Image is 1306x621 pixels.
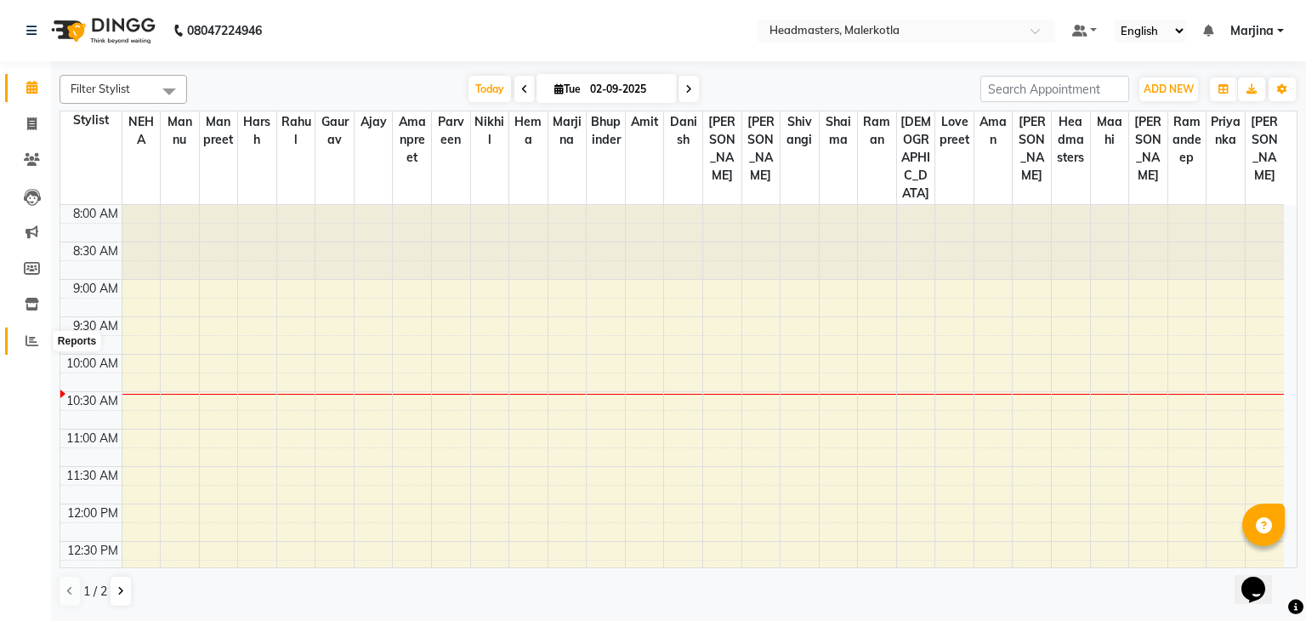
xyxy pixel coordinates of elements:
[200,111,238,151] span: Manpreet
[161,111,199,151] span: Mannu
[1246,111,1284,186] span: [PERSON_NAME]
[471,111,509,151] span: Nikhil
[626,111,664,133] span: Amit
[83,583,107,601] span: 1 / 2
[509,111,548,151] span: Hema
[858,111,896,151] span: Raman
[43,7,160,54] img: logo
[703,111,741,186] span: [PERSON_NAME]
[1230,22,1274,40] span: Marjina
[54,331,100,351] div: Reports
[63,392,122,410] div: 10:30 AM
[71,82,130,95] span: Filter Stylist
[355,111,393,133] span: Ajay
[64,504,122,522] div: 12:00 PM
[781,111,819,151] span: Shivangi
[393,111,431,168] span: Amanpreet
[63,355,122,373] div: 10:00 AM
[664,111,702,151] span: Danish
[122,111,161,151] span: NEHA
[897,111,935,204] span: [DEMOGRAPHIC_DATA]
[1052,111,1090,168] span: Headmasters
[548,111,587,151] span: Marjina
[980,76,1129,102] input: Search Appointment
[1207,111,1245,151] span: Priyanka
[1013,111,1051,186] span: [PERSON_NAME]
[432,111,470,151] span: parveen
[550,83,585,95] span: Tue
[277,111,315,151] span: Rahul
[1235,553,1289,604] iframe: chat widget
[585,77,670,102] input: 2025-09-02
[1144,83,1194,95] span: ADD NEW
[468,76,511,102] span: Today
[587,111,625,151] span: Bhupinder
[820,111,858,151] span: Shaima
[742,111,781,186] span: [PERSON_NAME]
[1139,77,1198,101] button: ADD NEW
[63,430,122,447] div: 11:00 AM
[1091,111,1129,151] span: Maahi
[60,111,122,129] div: Stylist
[70,205,122,223] div: 8:00 AM
[238,111,276,151] span: Harsh
[70,242,122,260] div: 8:30 AM
[63,467,122,485] div: 11:30 AM
[187,7,262,54] b: 08047224946
[935,111,974,151] span: Lovepreet
[315,111,354,151] span: Gaurav
[1168,111,1207,168] span: Ramandeep
[974,111,1013,151] span: Aman
[1129,111,1167,186] span: [PERSON_NAME]
[64,542,122,560] div: 12:30 PM
[70,280,122,298] div: 9:00 AM
[70,317,122,335] div: 9:30 AM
